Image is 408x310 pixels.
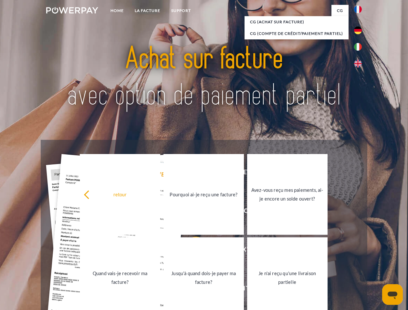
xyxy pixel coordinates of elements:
iframe: Bouton de lancement de la fenêtre de messagerie [382,284,403,305]
a: Support [166,5,196,16]
img: title-powerpay_fr.svg [62,31,346,124]
a: Home [105,5,129,16]
img: en [354,60,362,67]
a: CG (achat sur facture) [245,16,349,28]
img: de [354,26,362,34]
a: LA FACTURE [129,5,166,16]
a: CG (Compte de crédit/paiement partiel) [245,28,349,39]
div: Quand vais-je recevoir ma facture? [84,269,156,286]
a: CG [331,5,349,16]
div: retour [84,190,156,199]
div: Jusqu'à quand dois-je payer ma facture? [167,269,240,286]
div: Je n'ai reçu qu'une livraison partielle [251,269,324,286]
img: it [354,43,362,51]
div: Pourquoi ai-je reçu une facture? [167,190,240,199]
img: fr [354,5,362,13]
div: Avez-vous reçu mes paiements, ai-je encore un solde ouvert? [251,186,324,203]
a: Avez-vous reçu mes paiements, ai-je encore un solde ouvert? [247,154,328,235]
img: logo-powerpay-white.svg [46,7,98,14]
